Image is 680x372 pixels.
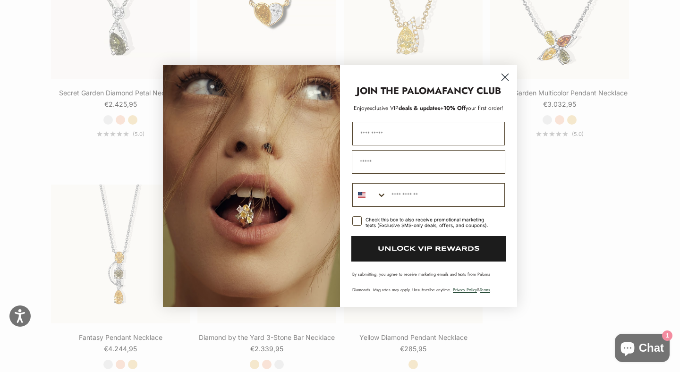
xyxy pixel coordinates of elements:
[497,69,513,85] button: Close dialog
[440,104,503,112] span: + your first order!
[453,287,492,293] span: & .
[353,184,387,206] button: Search Countries
[442,84,501,98] strong: FANCY CLUB
[358,191,365,199] img: United States
[480,287,490,293] a: Terms
[387,184,504,206] input: Phone Number
[354,104,367,112] span: Enjoy
[352,150,505,174] input: Email
[367,104,440,112] span: deals & updates
[367,104,399,112] span: exclusive VIP
[352,271,505,293] p: By submitting, you agree to receive marketing emails and texts from Paloma Diamonds. Msg rates ma...
[453,287,477,293] a: Privacy Policy
[163,65,340,307] img: Loading...
[351,236,506,262] button: UNLOCK VIP REWARDS
[357,84,442,98] strong: JOIN THE PALOMA
[352,122,505,145] input: First Name
[365,217,493,228] div: Check this box to also receive promotional marketing texts (Exclusive SMS-only deals, offers, and...
[443,104,466,112] span: 10% Off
